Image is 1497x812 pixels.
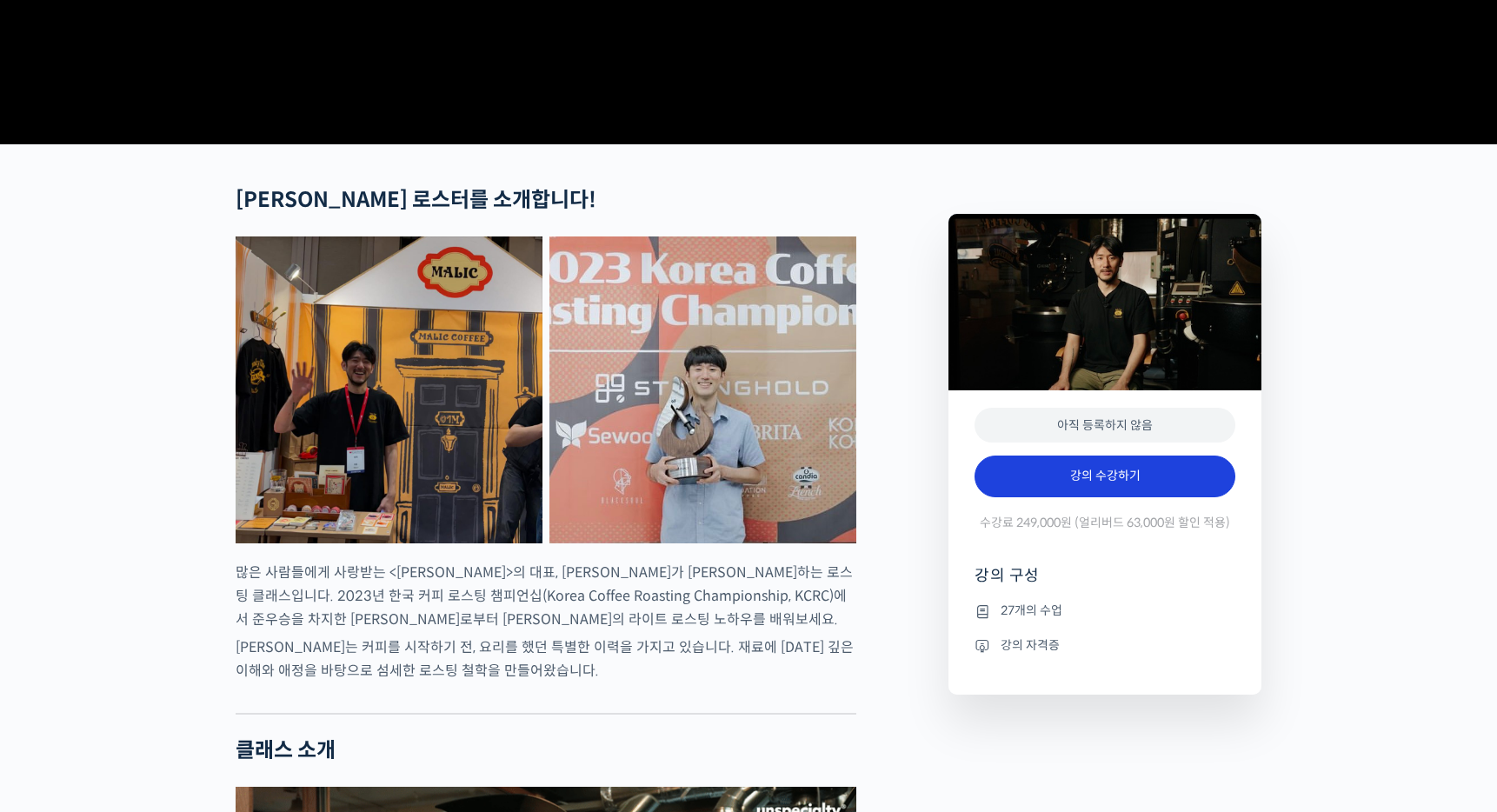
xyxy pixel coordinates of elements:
p: 많은 사람들에게 사랑받는 <[PERSON_NAME]>의 대표, [PERSON_NAME]가 [PERSON_NAME]하는 로스팅 클래스입니다. 2023년 한국 커피 로스팅 챔피언... [236,561,856,631]
a: 홈 [5,551,115,595]
a: 설정 [224,551,334,595]
span: 홈 [55,577,65,591]
a: 강의 수강하기 [975,456,1235,497]
div: 아직 등록하지 않음 [975,408,1235,443]
span: 대화 [159,578,180,592]
p: [PERSON_NAME]는 커피를 시작하기 전, 요리를 했던 특별한 이력을 가지고 있습니다. 재료에 [DATE] 깊은 이해와 애정을 바탕으로 섬세한 로스팅 철학을 만들어왔습니다. [236,636,856,682]
span: 수강료 249,000원 (얼리버드 63,000원 할인 적용) [980,515,1230,531]
strong: [PERSON_NAME] 로스터를 소개합니다! [236,187,596,213]
h2: 클래스 소개 [236,738,856,763]
li: 강의 자격증 [975,635,1235,656]
a: 대화 [115,551,224,595]
li: 27개의 수업 [975,601,1235,622]
span: 설정 [269,577,289,591]
h4: 강의 구성 [975,565,1235,600]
